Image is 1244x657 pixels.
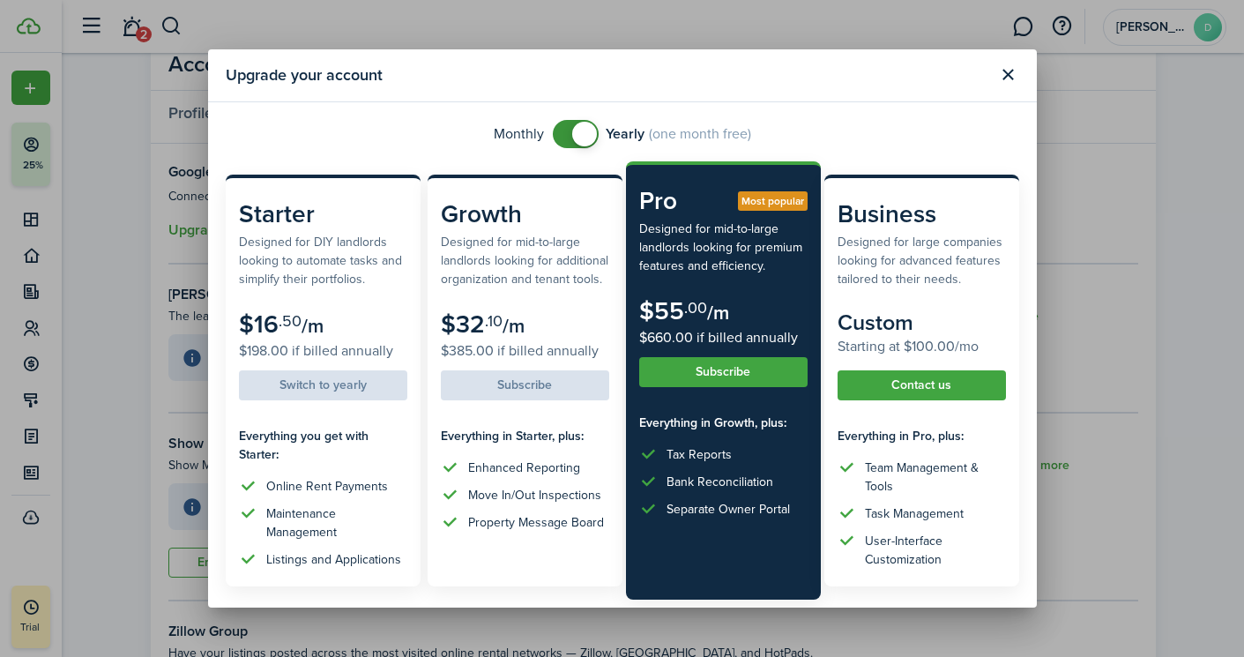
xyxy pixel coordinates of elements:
[838,233,1006,288] subscription-pricing-card-description: Designed for large companies looking for advanced features tailored to their needs.
[226,58,989,93] modal-title: Upgrade your account
[838,196,1006,233] subscription-pricing-card-title: Business
[639,357,808,387] button: Subscribe
[838,306,913,339] subscription-pricing-card-price-amount: Custom
[667,445,732,464] div: Tax Reports
[468,459,580,477] div: Enhanced Reporting
[865,532,1006,569] div: User-Interface Customization
[494,123,544,145] span: Monthly
[441,340,609,362] subscription-pricing-card-price-annual: $385.00 if billed annually
[441,233,609,288] subscription-pricing-card-description: Designed for mid-to-large landlords looking for additional organization and tenant tools.
[441,427,609,445] subscription-pricing-card-features-title: Everything in Starter, plus:
[266,550,401,569] div: Listings and Applications
[468,513,604,532] div: Property Message Board
[639,414,808,432] subscription-pricing-card-features-title: Everything in Growth, plus:
[994,60,1024,90] button: Close modal
[503,311,525,340] subscription-pricing-card-price-period: /m
[741,193,804,209] span: Most popular
[684,296,707,319] subscription-pricing-card-price-cents: .00
[239,233,407,288] subscription-pricing-card-description: Designed for DIY landlords looking to automate tasks and simplify their portfolios.
[639,327,808,348] subscription-pricing-card-price-annual: $660.00 if billed annually
[838,427,1006,445] subscription-pricing-card-features-title: Everything in Pro, plus:
[266,477,388,496] div: Online Rent Payments
[667,500,790,519] div: Separate Owner Portal
[667,473,773,491] div: Bank Reconciliation
[302,311,324,340] subscription-pricing-card-price-period: /m
[279,310,302,332] subscription-pricing-card-price-cents: .50
[639,183,808,220] subscription-pricing-card-title: Pro
[485,310,503,332] subscription-pricing-card-price-cents: .10
[441,196,609,233] subscription-pricing-card-title: Growth
[865,459,1006,496] div: Team Management & Tools
[239,306,279,342] subscription-pricing-card-price-amount: $16
[639,220,808,275] subscription-pricing-card-description: Designed for mid-to-large landlords looking for premium features and efficiency.
[266,504,407,541] div: Maintenance Management
[639,293,684,329] subscription-pricing-card-price-amount: $55
[468,486,601,504] div: Move In/Out Inspections
[838,370,1006,400] button: Contact us
[707,298,729,327] subscription-pricing-card-price-period: /m
[838,336,1006,357] subscription-pricing-card-price-annual: Starting at $100.00/mo
[865,504,964,523] div: Task Management
[441,306,485,342] subscription-pricing-card-price-amount: $32
[239,196,407,233] subscription-pricing-card-title: Starter
[239,340,407,362] subscription-pricing-card-price-annual: $198.00 if billed annually
[239,427,407,464] subscription-pricing-card-features-title: Everything you get with Starter:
